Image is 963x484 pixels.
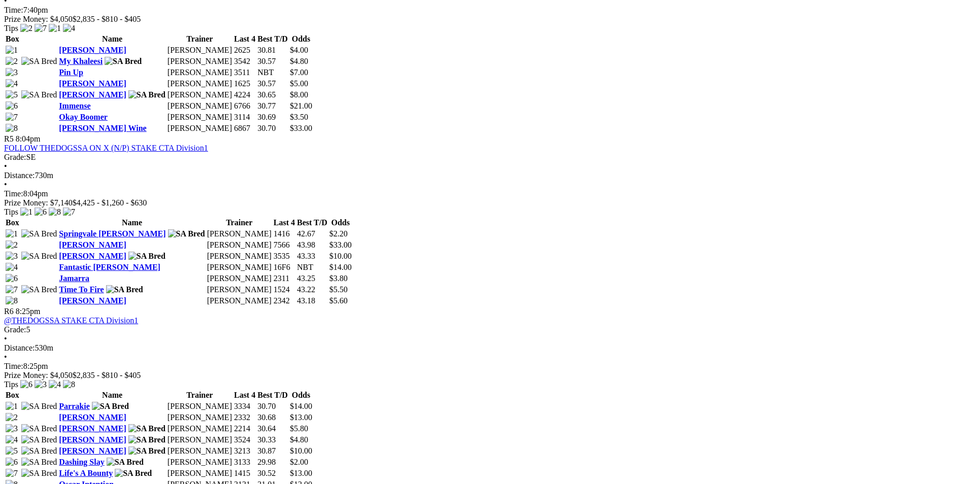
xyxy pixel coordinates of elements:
span: $13.00 [290,413,312,422]
span: $33.00 [329,240,352,249]
td: NBT [296,262,328,272]
td: [PERSON_NAME] [167,112,233,122]
span: Grade: [4,325,26,334]
th: Name [58,218,205,228]
span: Tips [4,208,18,216]
img: SA Bred [128,90,165,99]
span: $2.00 [290,458,308,466]
td: 3535 [273,251,295,261]
img: SA Bred [21,90,57,99]
td: 30.87 [257,446,288,456]
td: [PERSON_NAME] [167,424,233,434]
img: 5 [6,446,18,456]
a: [PERSON_NAME] [59,252,126,260]
a: [PERSON_NAME] [59,446,126,455]
th: Name [58,390,166,400]
div: 730m [4,171,959,180]
img: 8 [63,380,75,389]
img: 4 [6,79,18,88]
div: 530m [4,343,959,353]
span: $14.00 [290,402,312,410]
img: 1 [6,229,18,238]
span: Tips [4,380,18,389]
span: $2,835 - $810 - $405 [73,371,141,379]
td: 2214 [234,424,256,434]
span: Distance: [4,171,35,180]
span: $10.00 [290,446,312,455]
img: SA Bred [21,229,57,238]
img: 4 [6,435,18,444]
a: Time To Fire [59,285,104,294]
td: 2332 [234,412,256,423]
img: SA Bred [115,469,152,478]
td: 30.68 [257,412,288,423]
a: Jamarra [59,274,89,283]
td: 30.70 [257,123,288,133]
img: SA Bred [21,402,57,411]
a: Pin Up [59,68,83,77]
img: 1 [20,208,32,217]
th: Best T/D [257,390,288,400]
span: • [4,162,7,170]
img: 7 [6,113,18,122]
span: $21.00 [290,101,312,110]
img: SA Bred [21,252,57,261]
td: 3511 [234,67,256,78]
a: [PERSON_NAME] [59,296,126,305]
span: $5.50 [329,285,348,294]
img: 7 [35,24,47,33]
img: SA Bred [21,57,57,66]
span: $33.00 [290,124,312,132]
td: [PERSON_NAME] [167,412,233,423]
th: Best T/D [257,34,288,44]
span: • [4,334,7,343]
td: [PERSON_NAME] [167,401,233,411]
span: $4.80 [290,57,308,65]
img: 2 [20,24,32,33]
td: 30.57 [257,56,288,66]
img: SA Bred [168,229,205,238]
td: 2625 [234,45,256,55]
img: SA Bred [21,446,57,456]
span: Distance: [4,343,35,352]
span: $14.00 [329,263,352,271]
td: [PERSON_NAME] [167,435,233,445]
a: [PERSON_NAME] [59,79,126,88]
td: [PERSON_NAME] [167,67,233,78]
img: 6 [35,208,47,217]
div: Prize Money: $7,140 [4,198,959,208]
img: 1 [49,24,61,33]
img: SA Bred [128,424,165,433]
img: 6 [20,380,32,389]
td: 7566 [273,240,295,250]
td: [PERSON_NAME] [167,56,233,66]
th: Odds [289,390,313,400]
span: $7.00 [290,68,308,77]
td: [PERSON_NAME] [167,457,233,467]
th: Last 4 [273,218,295,228]
td: 30.81 [257,45,288,55]
span: Time: [4,362,23,370]
th: Odds [289,34,313,44]
td: [PERSON_NAME] [207,285,272,295]
a: @THEDOGSSA STAKE CTA Division1 [4,316,138,325]
a: Okay Boomer [59,113,108,121]
img: SA Bred [92,402,129,411]
td: 2311 [273,273,295,284]
span: $5.00 [290,79,308,88]
td: 1524 [273,285,295,295]
td: [PERSON_NAME] [207,262,272,272]
td: 43.25 [296,273,328,284]
img: 3 [35,380,47,389]
span: Grade: [4,153,26,161]
span: R6 [4,307,14,316]
span: $8.00 [290,90,308,99]
td: [PERSON_NAME] [167,79,233,89]
span: 8:04pm [16,134,41,143]
td: 30.52 [257,468,288,478]
td: 6766 [234,101,256,111]
img: SA Bred [21,424,57,433]
img: SA Bred [21,435,57,444]
td: [PERSON_NAME] [207,273,272,284]
img: 3 [6,424,18,433]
